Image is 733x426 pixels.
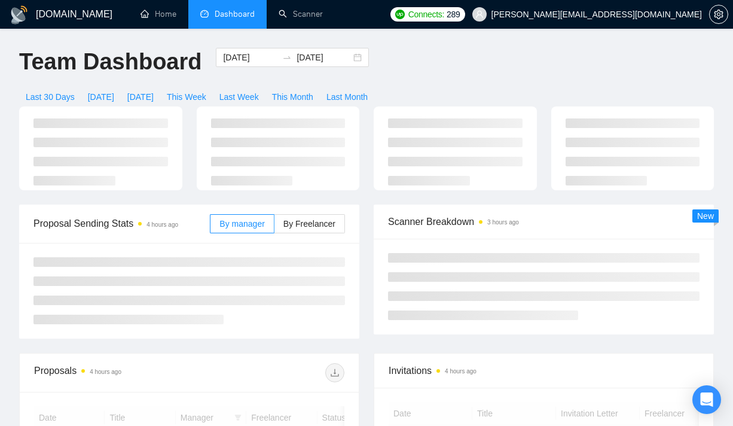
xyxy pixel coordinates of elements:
[265,87,320,106] button: This Month
[475,10,484,19] span: user
[709,10,728,19] a: setting
[282,53,292,62] span: to
[223,51,277,64] input: Start date
[408,8,444,21] span: Connects:
[33,216,210,231] span: Proposal Sending Stats
[279,9,323,19] a: searchScanner
[219,90,259,104] span: Last Week
[326,90,368,104] span: Last Month
[283,219,335,229] span: By Freelancer
[692,385,721,414] div: Open Intercom Messenger
[697,211,714,221] span: New
[121,87,160,106] button: [DATE]
[127,90,154,104] span: [DATE]
[445,368,477,375] time: 4 hours ago
[447,8,460,21] span: 289
[200,10,209,18] span: dashboard
[215,9,255,19] span: Dashboard
[90,369,121,375] time: 4 hours ago
[19,48,201,76] h1: Team Dashboard
[282,53,292,62] span: swap-right
[81,87,121,106] button: [DATE]
[10,5,29,25] img: logo
[272,90,313,104] span: This Month
[320,87,374,106] button: Last Month
[146,221,178,228] time: 4 hours ago
[160,87,213,106] button: This Week
[34,363,190,382] div: Proposals
[388,214,700,229] span: Scanner Breakdown
[141,9,176,19] a: homeHome
[167,90,206,104] span: This Week
[26,90,75,104] span: Last 30 Days
[389,363,699,378] span: Invitations
[709,5,728,24] button: setting
[88,90,114,104] span: [DATE]
[395,10,405,19] img: upwork-logo.png
[219,219,264,229] span: By manager
[19,87,81,106] button: Last 30 Days
[213,87,265,106] button: Last Week
[297,51,351,64] input: End date
[487,219,519,226] time: 3 hours ago
[710,10,728,19] span: setting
